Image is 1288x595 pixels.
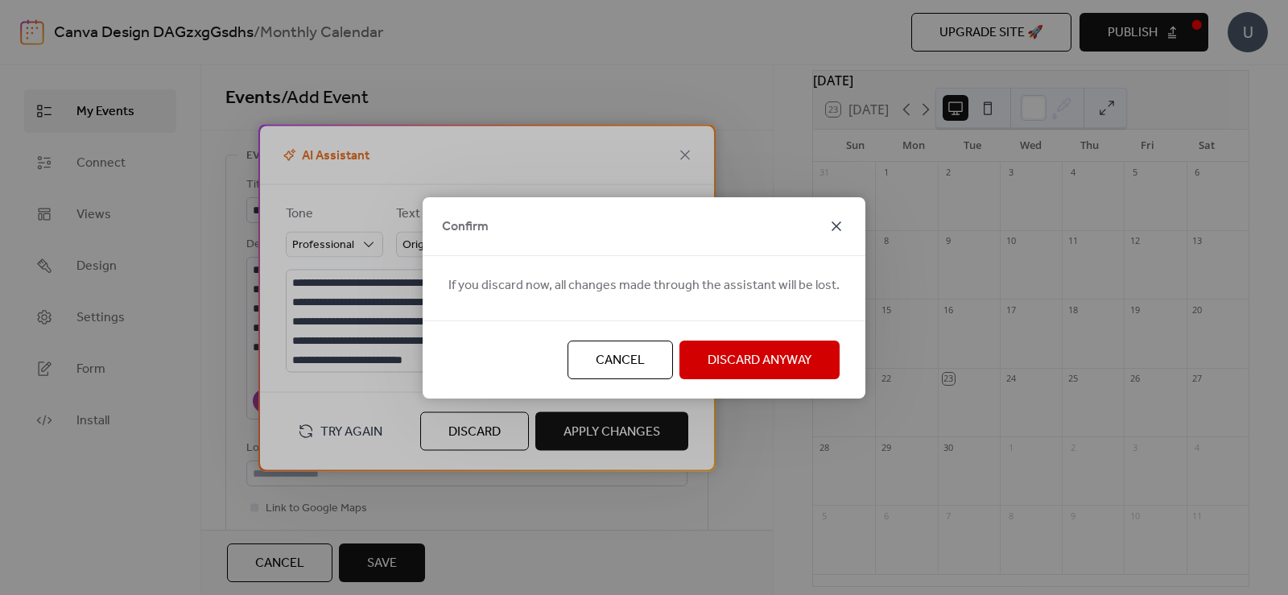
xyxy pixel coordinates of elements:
[442,217,489,237] span: Confirm
[448,276,840,295] span: If you discard now, all changes made through the assistant will be lost.
[708,351,811,370] span: Discard Anyway
[596,351,645,370] span: Cancel
[679,341,840,379] button: Discard Anyway
[568,341,673,379] button: Cancel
